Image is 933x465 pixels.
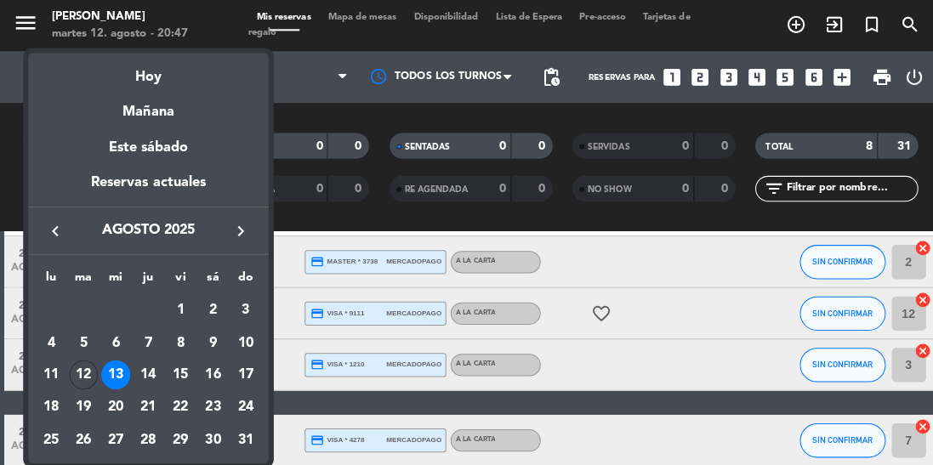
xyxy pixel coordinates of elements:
[163,265,196,292] th: viernes
[35,356,67,388] td: 11 de agosto de 2025
[99,324,131,356] td: 6 de agosto de 2025
[45,218,65,239] i: keyboard_arrow_left
[229,218,249,239] i: keyboard_arrow_right
[100,389,129,418] div: 20
[227,324,259,356] td: 10 de agosto de 2025
[67,388,100,420] td: 19 de agosto de 2025
[28,53,266,88] div: Hoy
[67,265,100,292] th: martes
[133,422,162,451] div: 28
[163,324,196,356] td: 8 de agosto de 2025
[99,420,131,452] td: 27 de agosto de 2025
[35,324,67,356] td: 4 de agosto de 2025
[40,218,71,240] button: keyboard_arrow_left
[67,324,100,356] td: 5 de agosto de 2025
[227,420,259,452] td: 31 de agosto de 2025
[163,292,196,324] td: 1 de agosto de 2025
[35,265,67,292] th: lunes
[163,356,196,388] td: 15 de agosto de 2025
[69,357,98,386] div: 12
[133,357,162,386] div: 14
[227,292,259,324] td: 3 de agosto de 2025
[37,389,65,418] div: 18
[195,356,227,388] td: 16 de agosto de 2025
[165,357,194,386] div: 15
[195,388,227,420] td: 23 de agosto de 2025
[99,265,131,292] th: miércoles
[35,292,163,324] td: AGO.
[131,388,163,420] td: 21 de agosto de 2025
[196,293,225,322] div: 2
[67,356,100,388] td: 12 de agosto de 2025
[71,218,224,240] span: agosto 2025
[195,420,227,452] td: 30 de agosto de 2025
[227,265,259,292] th: domingo
[227,388,259,420] td: 24 de agosto de 2025
[67,420,100,452] td: 26 de agosto de 2025
[133,389,162,418] div: 21
[195,265,227,292] th: sábado
[28,88,266,122] div: Mañana
[229,326,258,354] div: 10
[195,324,227,356] td: 9 de agosto de 2025
[165,389,194,418] div: 22
[69,326,98,354] div: 5
[35,388,67,420] td: 18 de agosto de 2025
[196,326,225,354] div: 9
[229,422,258,451] div: 31
[163,388,196,420] td: 22 de agosto de 2025
[165,326,194,354] div: 8
[99,356,131,388] td: 13 de agosto de 2025
[100,357,129,386] div: 13
[100,326,129,354] div: 6
[131,420,163,452] td: 28 de agosto de 2025
[163,420,196,452] td: 29 de agosto de 2025
[37,357,65,386] div: 11
[69,389,98,418] div: 19
[195,292,227,324] td: 2 de agosto de 2025
[224,218,254,240] button: keyboard_arrow_right
[37,326,65,354] div: 4
[229,389,258,418] div: 24
[28,170,266,205] div: Reservas actuales
[37,422,65,451] div: 25
[133,326,162,354] div: 7
[28,122,266,170] div: Este sábado
[196,422,225,451] div: 30
[131,265,163,292] th: jueves
[165,293,194,322] div: 1
[131,356,163,388] td: 14 de agosto de 2025
[165,422,194,451] div: 29
[229,293,258,322] div: 3
[131,324,163,356] td: 7 de agosto de 2025
[100,422,129,451] div: 27
[99,388,131,420] td: 20 de agosto de 2025
[196,357,225,386] div: 16
[69,422,98,451] div: 26
[35,420,67,452] td: 25 de agosto de 2025
[227,356,259,388] td: 17 de agosto de 2025
[229,357,258,386] div: 17
[196,389,225,418] div: 23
